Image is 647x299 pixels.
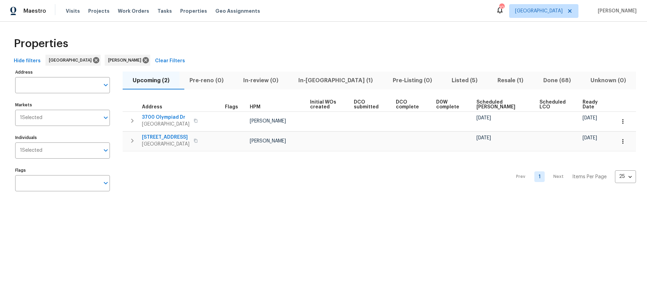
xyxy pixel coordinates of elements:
button: Open [101,80,111,90]
span: [PERSON_NAME] [108,57,144,64]
button: Open [101,178,111,188]
span: DCO submitted [354,100,384,109]
label: Address [15,70,110,74]
span: [STREET_ADDRESS] [142,134,189,141]
span: Upcoming (2) [127,76,175,85]
span: Properties [14,40,68,47]
span: Unknown (0) [585,76,632,85]
span: 3700 Olympiad Dr [142,114,189,121]
span: Scheduled [PERSON_NAME] [476,100,528,109]
span: Projects [88,8,110,14]
button: Open [101,113,111,122]
span: Flags [225,105,238,109]
span: Work Orders [118,8,149,14]
label: Markets [15,103,110,107]
button: Clear Filters [152,55,188,67]
span: [DATE] [583,136,597,140]
span: Listed (5) [446,76,483,85]
span: Done (68) [537,76,577,85]
span: Properties [180,8,207,14]
span: Ready Date [583,100,604,109]
span: HPM [250,105,260,109]
span: Resale (1) [492,76,529,85]
span: Scheduled LCO [540,100,571,109]
span: Tasks [157,9,172,13]
span: Initial WOs created [310,100,342,109]
nav: Pagination Navigation [510,156,636,198]
a: Goto page 1 [534,171,545,182]
span: Clear Filters [155,57,185,65]
span: Geo Assignments [215,8,260,14]
span: [DATE] [583,116,597,120]
div: [GEOGRAPHIC_DATA] [45,55,101,66]
span: DCO complete [396,100,424,109]
p: Items Per Page [572,173,607,180]
div: 10 [499,4,504,11]
span: [DATE] [476,136,491,140]
span: Maestro [23,8,46,14]
span: In-[GEOGRAPHIC_DATA] (1) [292,76,379,85]
span: Pre-reno (0) [184,76,229,85]
span: [GEOGRAPHIC_DATA] [515,8,563,14]
span: [GEOGRAPHIC_DATA] [142,141,189,148]
span: Hide filters [14,57,41,65]
label: Flags [15,168,110,172]
span: [GEOGRAPHIC_DATA] [49,57,94,64]
span: [GEOGRAPHIC_DATA] [142,121,189,128]
span: In-review (0) [237,76,284,85]
span: Address [142,105,162,109]
span: [DATE] [476,116,491,120]
span: Visits [66,8,80,14]
span: [PERSON_NAME] [595,8,637,14]
span: D0W complete [436,100,465,109]
div: 25 [615,168,636,185]
span: Pre-Listing (0) [387,76,438,85]
label: Individuals [15,136,110,140]
button: Open [101,146,111,155]
span: [PERSON_NAME] [250,119,286,124]
div: [PERSON_NAME] [105,55,150,66]
button: Hide filters [11,55,43,67]
span: 1 Selected [20,115,42,121]
span: 1 Selected [20,148,42,153]
span: [PERSON_NAME] [250,139,286,143]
